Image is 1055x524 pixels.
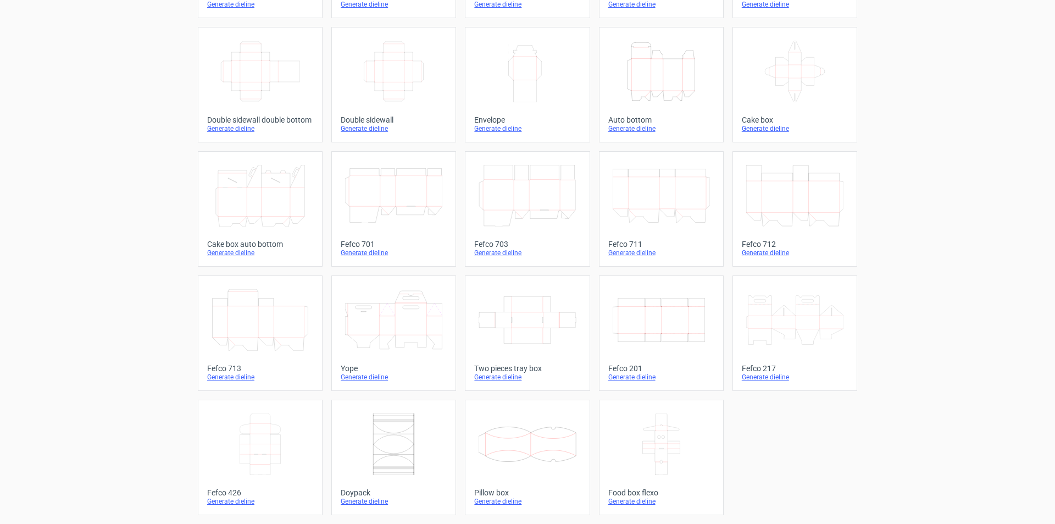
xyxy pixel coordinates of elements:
[474,240,580,249] div: Fefco 703
[608,124,714,133] div: Generate dieline
[474,115,580,124] div: Envelope
[742,373,848,382] div: Generate dieline
[331,400,456,515] a: DoypackGenerate dieline
[608,373,714,382] div: Generate dieline
[608,115,714,124] div: Auto bottom
[207,124,313,133] div: Generate dieline
[207,497,313,506] div: Generate dieline
[742,115,848,124] div: Cake box
[207,373,313,382] div: Generate dieline
[341,115,447,124] div: Double sidewall
[331,275,456,391] a: YopeGenerate dieline
[474,124,580,133] div: Generate dieline
[474,497,580,506] div: Generate dieline
[465,275,590,391] a: Two pieces tray boxGenerate dieline
[207,364,313,373] div: Fefco 713
[207,488,313,497] div: Fefco 426
[341,497,447,506] div: Generate dieline
[465,151,590,267] a: Fefco 703Generate dieline
[341,124,447,133] div: Generate dieline
[465,400,590,515] a: Pillow boxGenerate dieline
[599,400,724,515] a: Food box flexoGenerate dieline
[732,275,857,391] a: Fefco 217Generate dieline
[207,249,313,257] div: Generate dieline
[474,373,580,382] div: Generate dieline
[198,151,323,267] a: Cake box auto bottomGenerate dieline
[608,240,714,249] div: Fefco 711
[341,240,447,249] div: Fefco 701
[207,240,313,249] div: Cake box auto bottom
[331,151,456,267] a: Fefco 701Generate dieline
[732,151,857,267] a: Fefco 712Generate dieline
[742,240,848,249] div: Fefco 712
[599,151,724,267] a: Fefco 711Generate dieline
[465,27,590,142] a: EnvelopeGenerate dieline
[198,275,323,391] a: Fefco 713Generate dieline
[742,124,848,133] div: Generate dieline
[474,488,580,497] div: Pillow box
[608,497,714,506] div: Generate dieline
[331,27,456,142] a: Double sidewallGenerate dieline
[341,364,447,373] div: Yope
[608,488,714,497] div: Food box flexo
[341,373,447,382] div: Generate dieline
[474,364,580,373] div: Two pieces tray box
[341,488,447,497] div: Doypack
[599,27,724,142] a: Auto bottomGenerate dieline
[742,364,848,373] div: Fefco 217
[608,249,714,257] div: Generate dieline
[198,27,323,142] a: Double sidewall double bottomGenerate dieline
[341,249,447,257] div: Generate dieline
[599,275,724,391] a: Fefco 201Generate dieline
[732,27,857,142] a: Cake boxGenerate dieline
[742,249,848,257] div: Generate dieline
[207,115,313,124] div: Double sidewall double bottom
[198,400,323,515] a: Fefco 426Generate dieline
[474,249,580,257] div: Generate dieline
[608,364,714,373] div: Fefco 201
